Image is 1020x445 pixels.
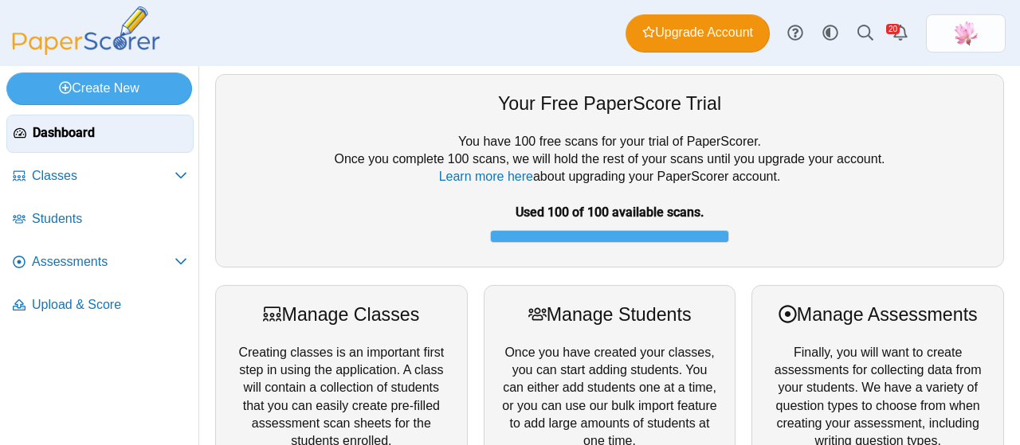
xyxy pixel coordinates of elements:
[626,14,770,53] a: Upgrade Account
[6,115,194,153] a: Dashboard
[32,210,187,228] span: Students
[953,21,979,46] img: ps.MuGhfZT6iQwmPTCC
[32,253,175,271] span: Assessments
[883,16,918,51] a: Alerts
[6,44,166,57] a: PaperScorer
[6,287,194,325] a: Upload & Score
[6,158,194,196] a: Classes
[6,72,192,104] a: Create New
[232,302,451,327] div: Manage Classes
[953,21,979,46] span: Xinmei Li
[926,14,1006,53] a: ps.MuGhfZT6iQwmPTCC
[232,133,987,251] div: You have 100 free scans for your trial of PaperScorer. Once you complete 100 scans, we will hold ...
[500,302,720,327] div: Manage Students
[232,91,987,116] div: Your Free PaperScore Trial
[768,302,987,327] div: Manage Assessments
[6,244,194,282] a: Assessments
[6,6,166,55] img: PaperScorer
[439,170,533,183] a: Learn more here
[516,205,704,220] b: Used 100 of 100 available scans.
[6,201,194,239] a: Students
[642,24,753,41] span: Upgrade Account
[32,296,187,314] span: Upload & Score
[32,167,175,185] span: Classes
[33,124,186,142] span: Dashboard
